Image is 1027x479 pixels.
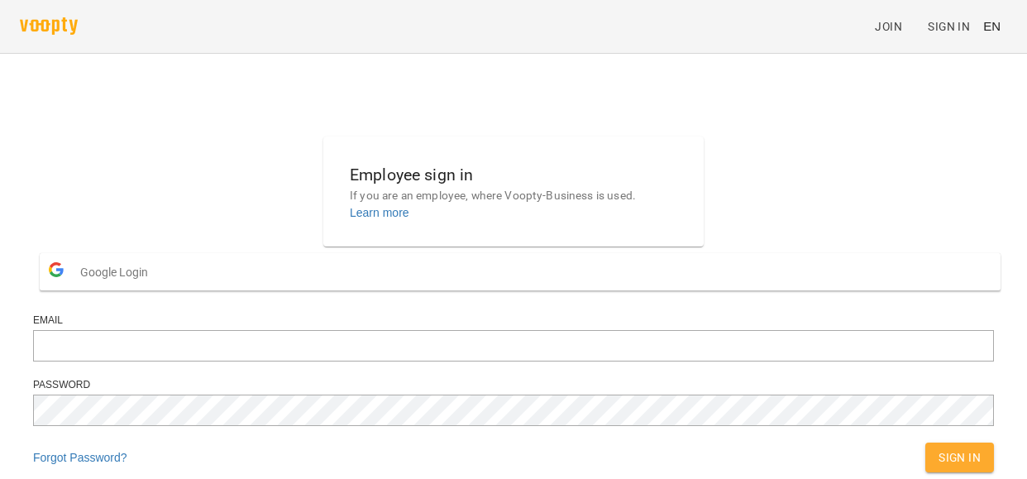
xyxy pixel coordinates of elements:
div: Password [33,378,994,392]
a: Forgot Password? [33,451,127,464]
span: Sign In [928,17,970,36]
button: Employee sign inIf you are an employee, where Voopty-Business is used.Learn more [337,149,690,234]
a: Learn more [350,206,409,219]
span: Google Login [80,256,156,289]
span: EN [983,17,1001,35]
img: voopty.png [20,17,78,35]
span: Join [875,17,902,36]
button: Sign In [925,443,994,472]
h6: Employee sign in [350,162,677,188]
button: Google Login [40,253,1001,290]
button: EN [977,11,1007,41]
a: Sign In [921,12,977,41]
a: Join [868,12,921,41]
div: Email [33,314,994,328]
span: Sign In [939,448,981,467]
p: If you are an employee, where Voopty-Business is used. [350,188,677,204]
